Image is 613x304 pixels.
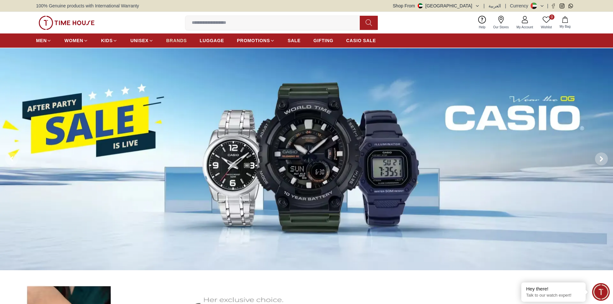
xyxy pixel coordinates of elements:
a: BRANDS [166,35,187,46]
a: Help [475,14,489,31]
a: Whatsapp [568,4,573,8]
a: Our Stores [489,14,513,31]
button: Shop From[GEOGRAPHIC_DATA] [393,3,480,9]
a: Instagram [560,4,564,8]
a: KIDS [101,35,117,46]
div: Hey there! [526,286,581,292]
span: | [484,3,485,9]
span: SALE [288,37,301,44]
a: 0Wishlist [537,14,556,31]
span: PROMOTIONS [237,37,270,44]
span: My Account [514,25,536,30]
span: My Bag [557,24,573,29]
span: 0 [549,14,554,20]
span: | [505,3,506,9]
span: UNISEX [130,37,148,44]
span: WOMEN [64,37,83,44]
span: Wishlist [538,25,554,30]
button: My Bag [556,15,574,30]
span: KIDS [101,37,113,44]
span: 100% Genuine products with International Warranty [36,3,139,9]
span: MEN [36,37,47,44]
a: WOMEN [64,35,88,46]
a: SALE [288,35,301,46]
span: Our Stores [491,25,511,30]
a: PROMOTIONS [237,35,275,46]
span: LUGGAGE [200,37,224,44]
a: GIFTING [313,35,333,46]
span: CASIO SALE [346,37,376,44]
div: Chat Widget [592,283,610,301]
img: ... [39,16,95,30]
a: CASIO SALE [346,35,376,46]
p: Talk to our watch expert! [526,293,581,298]
span: BRANDS [166,37,187,44]
span: Help [476,25,488,30]
a: LUGGAGE [200,35,224,46]
div: Currency [510,3,531,9]
a: MEN [36,35,51,46]
img: United Arab Emirates [418,3,423,8]
span: | [547,3,548,9]
a: Facebook [551,4,556,8]
button: العربية [488,3,501,9]
a: UNISEX [130,35,153,46]
span: GIFTING [313,37,333,44]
